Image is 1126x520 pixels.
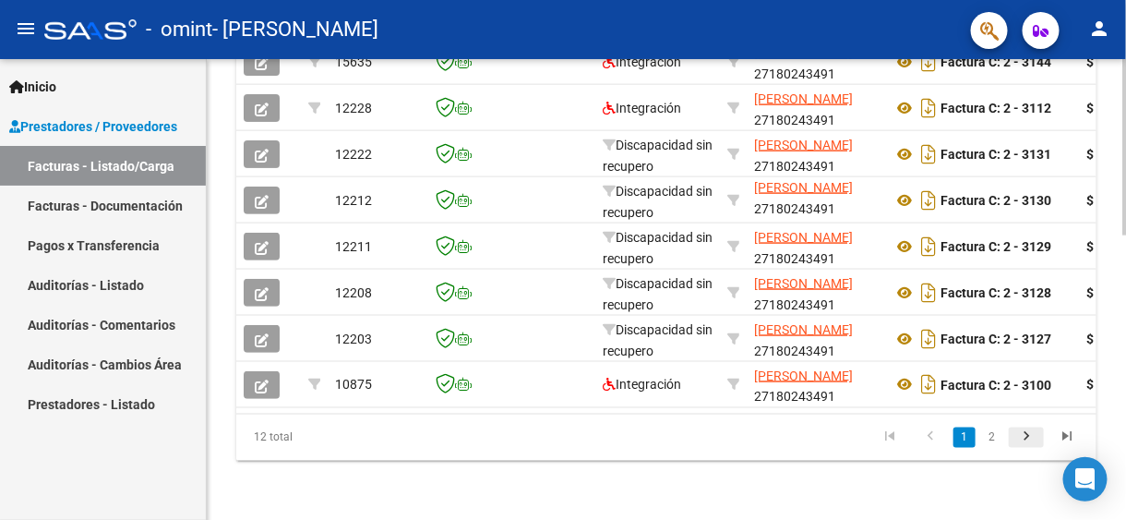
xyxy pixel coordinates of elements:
[981,428,1003,448] a: 2
[15,18,37,40] mat-icon: menu
[9,77,56,97] span: Inicio
[603,54,681,69] span: Integración
[603,138,713,174] span: Discapacidad sin recupero
[940,239,1051,254] strong: Factura C: 2 - 3129
[146,9,212,50] span: - omint
[1049,428,1084,448] a: go to last page
[754,180,853,195] span: [PERSON_NAME]
[754,230,853,245] span: [PERSON_NAME]
[603,101,681,115] span: Integración
[940,147,1051,162] strong: Factura C: 2 - 3131
[9,116,177,137] span: Prestadores / Proveedores
[754,89,878,127] div: 27180243491
[1009,428,1044,448] a: go to next page
[916,186,940,215] i: Descargar documento
[212,9,378,50] span: - [PERSON_NAME]
[754,135,878,174] div: 27180243491
[916,47,940,77] i: Descargar documento
[335,378,372,393] span: 10875
[940,332,1051,346] strong: Factura C: 2 - 3127
[335,193,372,208] span: 12212
[916,370,940,400] i: Descargar documento
[953,428,976,448] a: 1
[754,227,878,266] div: 27180243491
[754,320,878,358] div: 27180243491
[916,232,940,261] i: Descargar documento
[913,428,948,448] a: go to previous page
[603,378,681,393] span: Integración
[916,324,940,354] i: Descargar documento
[1063,457,1108,502] div: Open Intercom Messenger
[872,428,907,448] a: go to first page
[754,366,878,405] div: 27180243491
[335,54,372,69] span: 15635
[754,91,853,106] span: [PERSON_NAME]
[335,285,372,300] span: 12208
[754,322,853,337] span: [PERSON_NAME]
[940,193,1051,208] strong: Factura C: 2 - 3130
[754,42,878,81] div: 27180243491
[940,285,1051,300] strong: Factura C: 2 - 3128
[916,93,940,123] i: Descargar documento
[951,422,978,453] li: page 1
[603,322,713,358] span: Discapacidad sin recupero
[916,139,940,169] i: Descargar documento
[754,369,853,383] span: [PERSON_NAME]
[940,54,1051,69] strong: Factura C: 2 - 3144
[1089,18,1111,40] mat-icon: person
[754,276,853,291] span: [PERSON_NAME]
[940,101,1051,115] strong: Factura C: 2 - 3112
[335,101,372,115] span: 12228
[940,378,1051,393] strong: Factura C: 2 - 3100
[335,147,372,162] span: 12222
[335,239,372,254] span: 12211
[335,332,372,346] span: 12203
[603,184,713,220] span: Discapacidad sin recupero
[754,273,878,312] div: 27180243491
[754,138,853,152] span: [PERSON_NAME]
[978,422,1006,453] li: page 2
[603,276,713,312] span: Discapacidad sin recupero
[754,45,853,60] span: [PERSON_NAME]
[603,230,713,266] span: Discapacidad sin recupero
[236,415,405,461] div: 12 total
[754,181,878,220] div: 27180243491
[916,278,940,308] i: Descargar documento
